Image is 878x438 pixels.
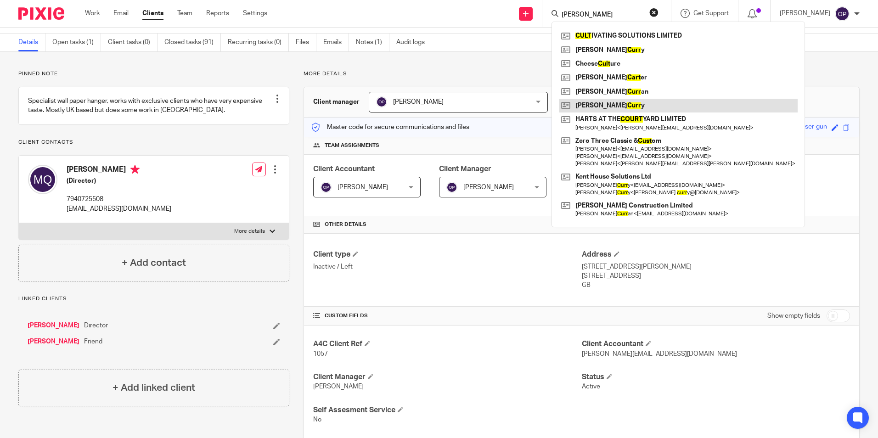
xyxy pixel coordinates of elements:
img: svg%3E [835,6,850,21]
a: Files [296,34,316,51]
a: Team [177,9,192,18]
a: Recurring tasks (0) [228,34,289,51]
h4: Client Manager [313,372,581,382]
a: Clients [142,9,163,18]
p: Client contacts [18,139,289,146]
span: [PERSON_NAME] [313,383,364,390]
h4: + Add linked client [113,381,195,395]
a: Settings [243,9,267,18]
span: Friend [84,337,102,346]
a: Notes (1) [356,34,389,51]
p: More details [304,70,860,78]
span: [PERSON_NAME] [338,184,388,191]
a: Email [113,9,129,18]
span: Client Accountant [313,165,375,173]
a: [PERSON_NAME] [28,337,79,346]
h4: [PERSON_NAME] [67,165,171,176]
img: Pixie [18,7,64,20]
a: Details [18,34,45,51]
input: Search [561,11,643,19]
p: Master code for secure communications and files [311,123,469,132]
a: [PERSON_NAME] [28,321,79,330]
a: Open tasks (1) [52,34,101,51]
a: Reports [206,9,229,18]
span: No [313,416,321,423]
span: Get Support [693,10,729,17]
h4: Self Assesment Service [313,405,581,415]
p: Linked clients [18,295,289,303]
a: Client tasks (0) [108,34,158,51]
a: Closed tasks (91) [164,34,221,51]
span: Director [84,321,108,330]
span: Active [582,383,600,390]
span: Team assignments [325,142,379,149]
h4: + Add contact [122,256,186,270]
p: [STREET_ADDRESS][PERSON_NAME] [582,262,850,271]
img: svg%3E [446,182,457,193]
h5: (Director) [67,176,171,185]
span: Client Manager [439,165,491,173]
p: 7940725508 [67,195,171,204]
a: Audit logs [396,34,432,51]
h4: Address [582,250,850,259]
img: svg%3E [321,182,332,193]
h3: Client manager [313,97,360,107]
h4: A4C Client Ref [313,339,581,349]
p: Pinned note [18,70,289,78]
h4: CUSTOM FIELDS [313,312,581,320]
span: [PERSON_NAME] [463,184,514,191]
span: [PERSON_NAME] [393,99,444,105]
i: Primary [130,165,140,174]
p: [EMAIL_ADDRESS][DOMAIN_NAME] [67,204,171,213]
h4: Client type [313,250,581,259]
span: Other details [325,221,366,228]
p: [STREET_ADDRESS] [582,271,850,281]
h4: Status [582,372,850,382]
a: Work [85,9,100,18]
span: [PERSON_NAME][EMAIL_ADDRESS][DOMAIN_NAME] [582,351,737,357]
p: More details [234,228,265,235]
label: Show empty fields [767,311,820,320]
p: GB [582,281,850,290]
img: svg%3E [28,165,57,194]
img: svg%3E [376,96,387,107]
a: Emails [323,34,349,51]
p: Inactive / Left [313,262,581,271]
span: 1057 [313,351,328,357]
button: Clear [649,8,658,17]
p: [PERSON_NAME] [780,9,830,18]
h4: Client Accountant [582,339,850,349]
